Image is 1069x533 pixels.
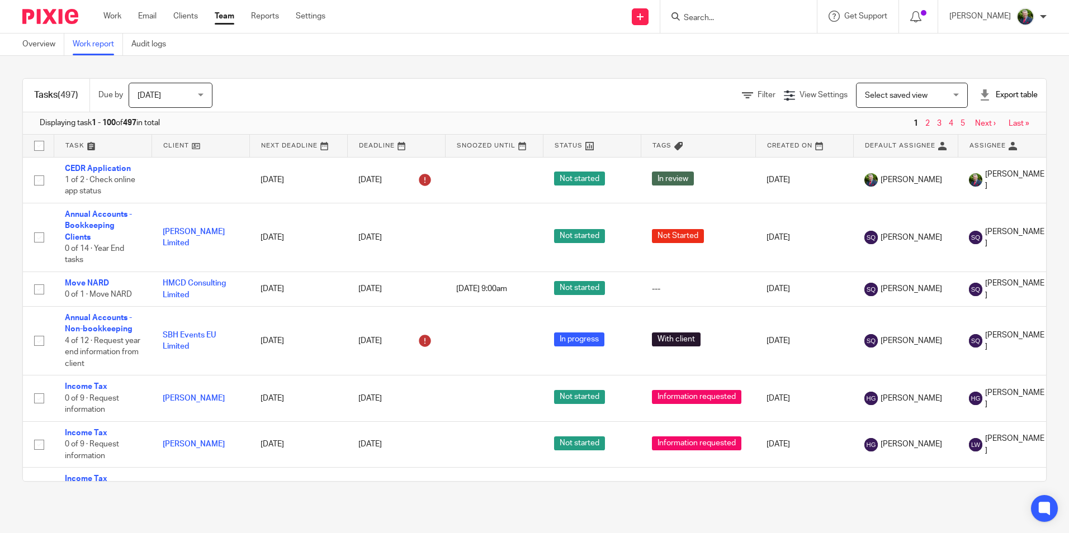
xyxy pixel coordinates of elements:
span: Not started [554,390,605,404]
a: Income Tax [65,383,107,391]
span: [PERSON_NAME] [985,169,1044,192]
img: svg%3E [864,283,878,296]
a: Overview [22,34,64,55]
span: Filter [758,91,775,99]
img: svg%3E [969,438,982,451]
span: Not Started [652,229,704,243]
span: In review [652,172,694,185]
img: Pixie [22,9,78,24]
span: [DATE] [138,92,161,99]
span: In progress [554,332,604,346]
td: [DATE] [249,468,347,513]
span: [DATE] 9:00am [456,285,507,293]
span: [PERSON_NAME] [881,335,942,346]
span: 0 of 1 · Move NARD [65,291,132,299]
img: svg%3E [969,392,982,405]
span: [PERSON_NAME] [985,226,1044,249]
span: [PERSON_NAME] [881,174,942,185]
a: Income Tax [65,429,107,437]
span: Displaying task of in total [40,117,160,129]
a: [PERSON_NAME] Limited [163,228,225,247]
a: Annual Accounts - Bookkeeping Clients [65,211,132,241]
span: Not started [554,229,605,243]
a: CEDR Application [65,165,131,173]
td: [DATE] [755,468,853,513]
a: 4 [949,120,953,127]
a: SBH Events EU Limited [163,331,216,350]
h1: Tasks [34,89,78,101]
a: 3 [937,120,942,127]
span: Get Support [844,12,887,20]
img: svg%3E [864,334,878,348]
span: [PERSON_NAME] [881,283,942,294]
td: [DATE] [249,375,347,421]
img: download.png [864,173,878,187]
td: [DATE] [755,203,853,272]
img: download.png [969,173,982,187]
div: --- [652,283,744,294]
a: [PERSON_NAME] [163,394,225,402]
a: Settings [296,11,325,22]
img: svg%3E [969,334,982,348]
span: [PERSON_NAME] [985,479,1044,502]
img: svg%3E [969,283,982,296]
div: Export table [979,89,1038,101]
a: Team [215,11,234,22]
a: Email [138,11,157,22]
span: [PERSON_NAME] [985,330,1044,353]
td: [DATE] [755,272,853,307]
span: With client [652,332,701,346]
span: [PERSON_NAME] [985,278,1044,301]
a: Next › [975,120,996,127]
div: [DATE] [358,439,434,450]
img: svg%3E [864,392,878,405]
span: Information requested [652,390,741,404]
a: Move NARD [65,279,109,287]
span: Information requested [652,436,741,450]
div: [DATE] [358,283,434,294]
p: Due by [98,89,123,101]
img: svg%3E [864,231,878,244]
span: [PERSON_NAME] [881,232,942,243]
span: [PERSON_NAME] [881,439,942,450]
a: Annual Accounts - Non-bookkeeping [65,314,133,333]
span: (497) [58,91,78,99]
span: Select saved view [865,92,928,99]
div: [DATE] [358,393,434,404]
span: [PERSON_NAME] [985,387,1044,410]
a: 5 [961,120,965,127]
p: [PERSON_NAME] [949,11,1011,22]
img: svg%3E [969,231,982,244]
td: [DATE] [249,421,347,467]
td: [DATE] [249,272,347,307]
td: [DATE] [755,375,853,421]
a: HMCD Consulting Limited [163,279,226,298]
div: [DATE] [358,232,434,243]
td: [DATE] [755,157,853,203]
b: 497 [123,119,136,127]
nav: pager [911,119,1029,128]
a: Last » [1009,120,1029,127]
b: 1 - 100 [92,119,116,127]
td: [DATE] [249,157,347,203]
span: Tags [652,142,671,149]
span: 0 of 9 · Request information [65,394,119,414]
span: [PERSON_NAME] [881,393,942,404]
td: [DATE] [249,306,347,375]
span: View Settings [800,91,848,99]
td: [DATE] [755,306,853,375]
img: svg%3E [864,438,878,451]
span: 4 of 12 · Request year end information from client [65,337,140,368]
span: 1 [911,117,921,130]
td: [DATE] [249,203,347,272]
span: [PERSON_NAME] [985,433,1044,456]
a: Clients [173,11,198,22]
a: Income Tax [65,475,107,483]
a: 2 [925,120,930,127]
span: 0 of 9 · Request information [65,440,119,460]
span: 1 of 2 · Check online app status [65,176,135,196]
span: Not started [554,172,605,185]
div: [DATE] [358,332,434,350]
span: Not started [554,281,605,295]
img: download.png [1016,8,1034,26]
